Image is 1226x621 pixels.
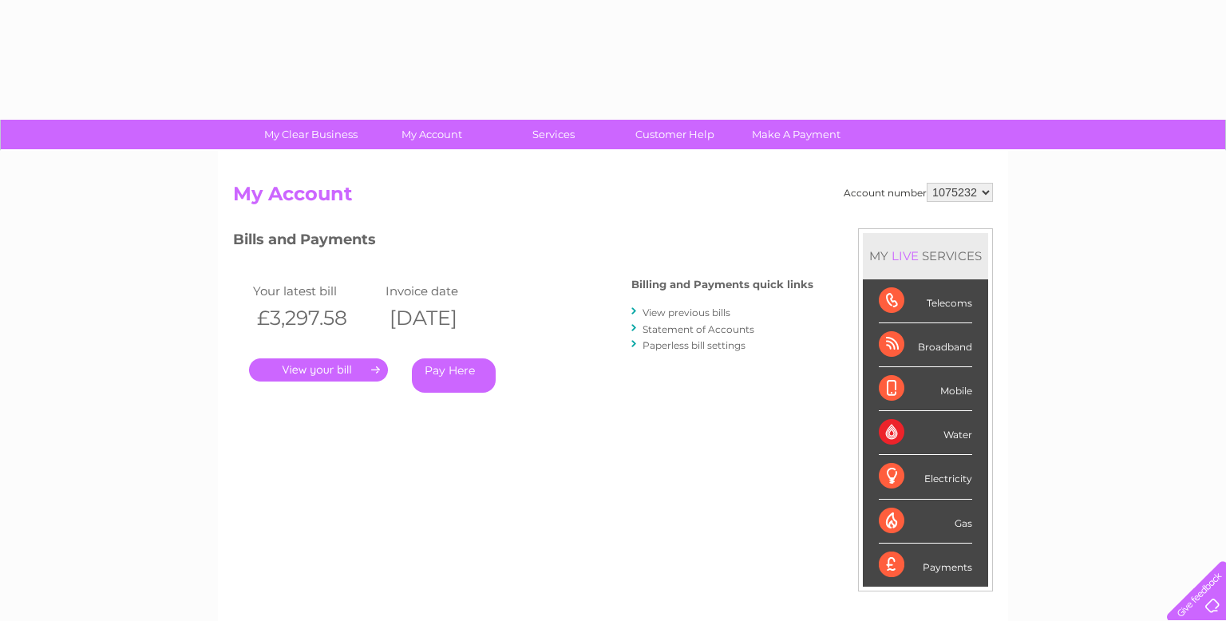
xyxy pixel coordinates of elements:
[730,120,862,149] a: Make A Payment
[382,280,514,302] td: Invoice date
[412,358,496,393] a: Pay Here
[366,120,498,149] a: My Account
[888,248,922,263] div: LIVE
[249,358,388,382] a: .
[643,339,745,351] a: Paperless bill settings
[643,323,754,335] a: Statement of Accounts
[488,120,619,149] a: Services
[879,367,972,411] div: Mobile
[643,307,730,318] a: View previous bills
[879,323,972,367] div: Broadband
[245,120,377,149] a: My Clear Business
[233,228,813,256] h3: Bills and Payments
[249,280,382,302] td: Your latest bill
[879,411,972,455] div: Water
[631,279,813,291] h4: Billing and Payments quick links
[879,544,972,587] div: Payments
[879,279,972,323] div: Telecoms
[863,233,988,279] div: MY SERVICES
[879,500,972,544] div: Gas
[249,302,382,334] th: £3,297.58
[879,455,972,499] div: Electricity
[609,120,741,149] a: Customer Help
[233,183,993,213] h2: My Account
[844,183,993,202] div: Account number
[382,302,514,334] th: [DATE]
